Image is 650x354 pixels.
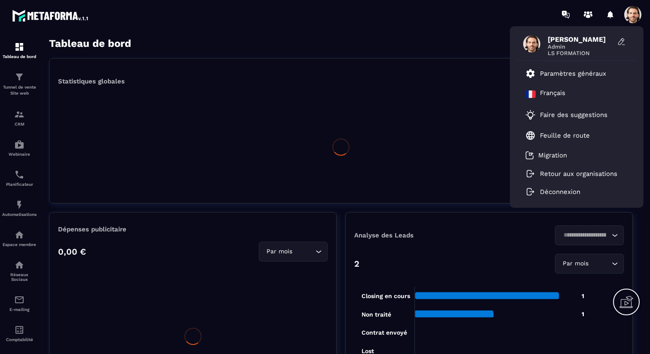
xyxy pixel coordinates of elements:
p: Automatisations [2,212,37,217]
p: 0,00 € [58,246,86,257]
p: Déconnexion [540,188,580,196]
p: Webinaire [2,152,37,157]
a: automationsautomationsWebinaire [2,133,37,163]
a: formationformationTunnel de vente Site web [2,65,37,103]
img: automations [14,230,25,240]
p: 2 [354,259,359,269]
img: logo [12,8,89,23]
a: emailemailE-mailing [2,288,37,318]
p: Paramètres généraux [540,70,606,77]
p: Planificateur [2,182,37,187]
a: formationformationCRM [2,103,37,133]
div: Search for option [259,242,328,262]
a: social-networksocial-networkRéseaux Sociaux [2,253,37,288]
span: LS FORMATION [548,50,612,56]
span: [PERSON_NAME] [548,35,612,43]
p: E-mailing [2,307,37,312]
img: social-network [14,260,25,270]
input: Search for option [294,247,313,256]
p: Espace membre [2,242,37,247]
tspan: Non traité [362,311,391,318]
p: Analyse des Leads [354,231,489,239]
p: CRM [2,122,37,126]
h3: Tableau de bord [49,37,131,49]
p: Comptabilité [2,337,37,342]
input: Search for option [561,231,610,240]
img: formation [14,42,25,52]
a: schedulerschedulerPlanificateur [2,163,37,193]
a: accountantaccountantComptabilité [2,318,37,348]
a: automationsautomationsAutomatisations [2,193,37,223]
span: Par mois [561,259,590,268]
a: Paramètres généraux [525,68,606,79]
img: email [14,295,25,305]
span: Admin [548,43,612,50]
p: Français [540,89,565,99]
span: Par mois [264,247,294,256]
p: Dépenses publicitaire [58,225,328,233]
div: Search for option [555,254,624,274]
tspan: Closing en cours [362,292,410,300]
a: formationformationTableau de bord [2,35,37,65]
img: formation [14,109,25,120]
p: Tunnel de vente Site web [2,84,37,96]
a: automationsautomationsEspace membre [2,223,37,253]
div: Search for option [555,225,624,245]
input: Search for option [590,259,610,268]
tspan: Contrat envoyé [362,329,407,336]
p: Tableau de bord [2,54,37,59]
p: Statistiques globales [58,77,125,85]
img: automations [14,200,25,210]
img: accountant [14,325,25,335]
img: scheduler [14,169,25,180]
img: automations [14,139,25,150]
img: formation [14,72,25,82]
p: Réseaux Sociaux [2,272,37,282]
